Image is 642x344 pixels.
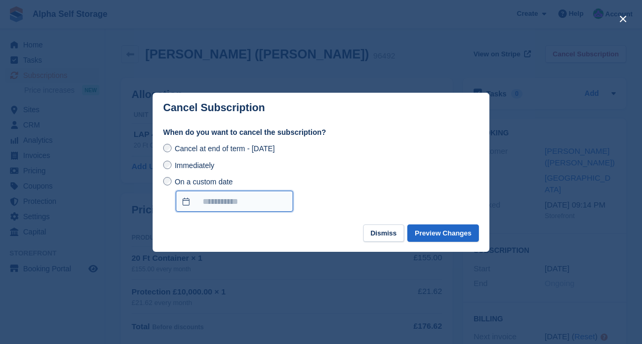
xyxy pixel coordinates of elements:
input: On a custom date [163,177,172,185]
input: On a custom date [176,191,293,212]
button: Dismiss [363,224,404,242]
span: Cancel at end of term - [DATE] [175,144,275,153]
span: On a custom date [175,178,233,186]
input: Cancel at end of term - [DATE] [163,144,172,152]
p: Cancel Subscription [163,102,265,114]
button: Preview Changes [407,224,479,242]
button: close [615,11,631,27]
label: When do you want to cancel the subscription? [163,127,479,138]
input: Immediately [163,161,172,169]
span: Immediately [175,161,214,170]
